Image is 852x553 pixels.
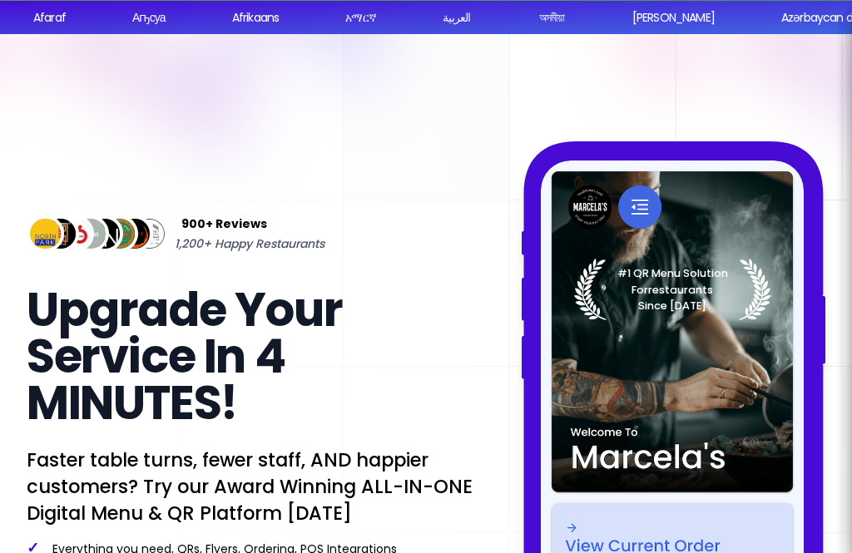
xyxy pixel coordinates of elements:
[181,214,267,234] span: 900+ Reviews
[42,215,79,253] img: Review Img
[441,9,468,27] div: العربية
[27,447,488,526] p: Faster table turns, fewer staff, AND happier customers? Try our Award Winning ALL-IN-ONE Digital ...
[344,9,374,27] div: አማርኛ
[87,215,124,253] img: Review Img
[31,9,63,27] div: Afaraf
[27,215,64,253] img: Review Img
[175,234,324,254] span: 1,200+ Happy Restaurants
[57,215,94,253] img: Review Img
[116,215,154,253] img: Review Img
[537,9,562,27] div: অসমীয়া
[230,9,276,27] div: Afrikaans
[102,215,139,253] img: Review Img
[630,9,712,27] div: [PERSON_NAME]
[574,259,771,320] img: Laurel
[131,215,168,253] img: Review Img
[130,9,163,27] div: Аҧсуа
[72,215,109,253] img: Review Img
[27,277,342,436] span: Upgrade Your Service In 4 MINUTES!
